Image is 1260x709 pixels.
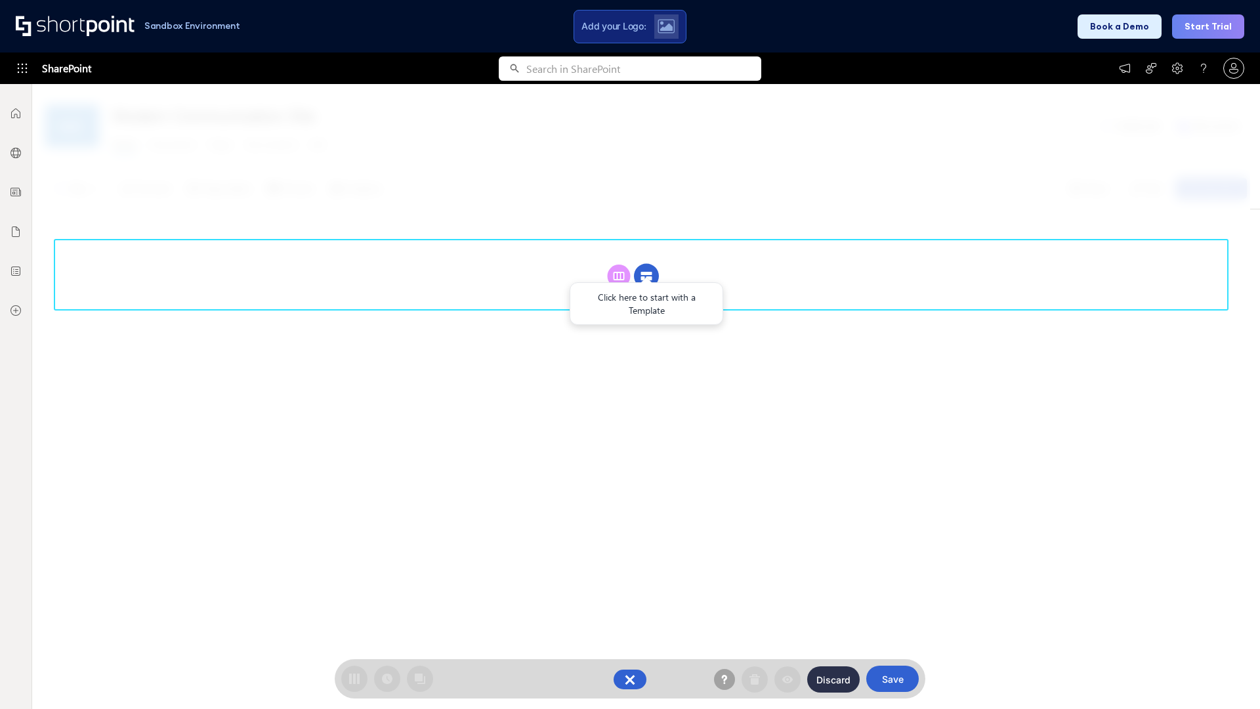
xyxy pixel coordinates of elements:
[42,53,91,84] span: SharePoint
[1194,646,1260,709] iframe: Chat Widget
[866,666,919,692] button: Save
[1078,14,1162,39] button: Book a Demo
[144,22,240,30] h1: Sandbox Environment
[1172,14,1244,39] button: Start Trial
[581,20,646,32] span: Add your Logo:
[807,666,860,693] button: Discard
[658,19,675,33] img: Upload logo
[526,56,761,81] input: Search in SharePoint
